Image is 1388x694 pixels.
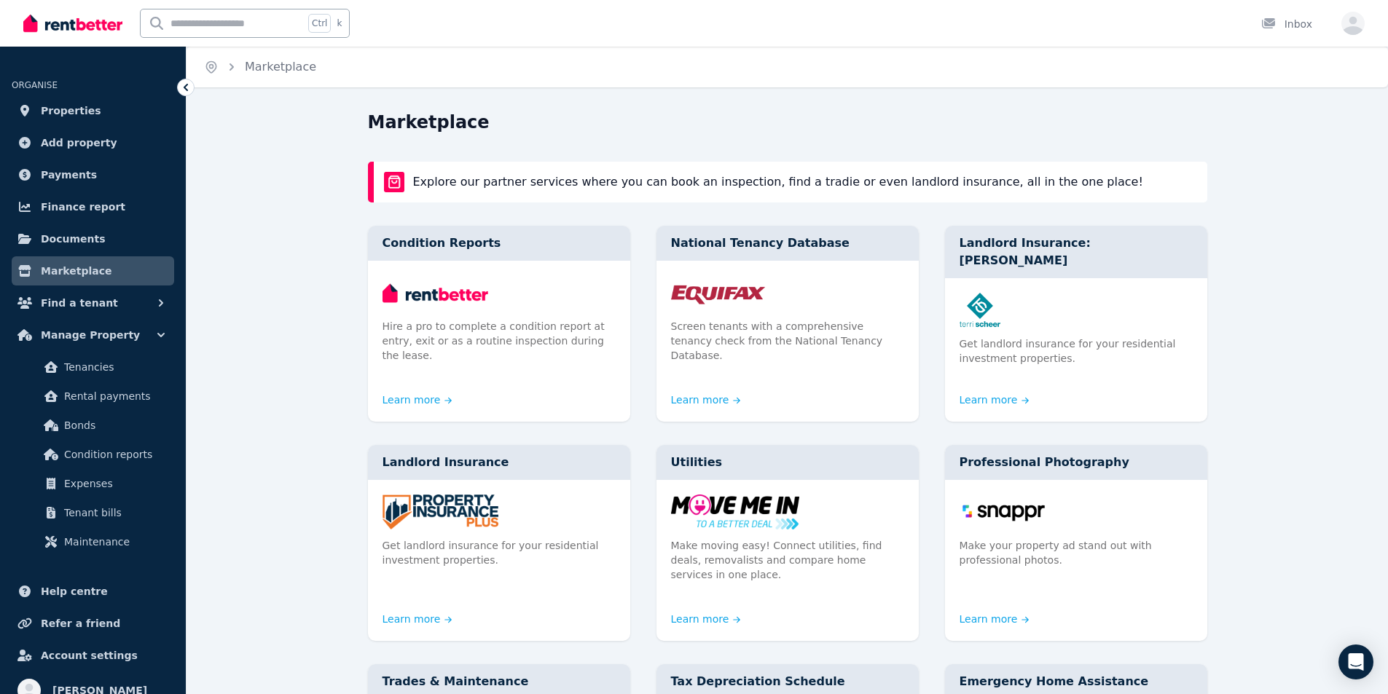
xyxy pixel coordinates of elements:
a: Rental payments [17,382,168,411]
p: Make your property ad stand out with professional photos. [960,538,1193,567]
div: Open Intercom Messenger [1338,644,1373,679]
a: Learn more [383,393,452,407]
a: Condition reports [17,440,168,469]
img: Condition Reports [383,275,616,310]
a: Tenancies [17,352,168,382]
h1: Marketplace [368,111,490,134]
img: National Tenancy Database [671,275,904,310]
a: Learn more [671,393,741,407]
img: Professional Photography [960,494,1193,529]
button: Find a tenant [12,288,174,318]
span: ORGANISE [12,80,58,90]
span: Add property [41,134,117,151]
div: Professional Photography [945,445,1207,480]
a: Tenant bills [17,498,168,527]
div: Landlord Insurance [368,445,630,480]
a: Learn more [671,612,741,626]
a: Expenses [17,469,168,498]
button: Manage Property [12,320,174,350]
p: Hire a pro to complete a condition report at entry, exit or as a routine inspection during the le... [383,319,616,363]
a: Finance report [12,192,174,221]
span: k [337,17,342,29]
div: Landlord Insurance: [PERSON_NAME] [945,226,1207,278]
p: Explore our partner services where you can book an inspection, find a tradie or even landlord ins... [413,173,1143,191]
span: Finance report [41,198,125,216]
img: Landlord Insurance: Terri Scheer [960,293,1193,328]
span: Marketplace [41,262,111,280]
p: Get landlord insurance for your residential investment properties. [383,538,616,567]
p: Make moving easy! Connect utilities, find deals, removalists and compare home services in one place. [671,538,904,582]
span: Expenses [64,475,162,492]
span: Maintenance [64,533,162,551]
div: National Tenancy Database [656,226,919,261]
span: Find a tenant [41,294,118,312]
a: Marketplace [245,60,316,74]
a: Account settings [12,641,174,670]
p: Get landlord insurance for your residential investment properties. [960,336,1193,366]
a: Maintenance [17,527,168,556]
div: Inbox [1261,17,1312,31]
a: Learn more [383,612,452,626]
a: Payments [12,160,174,189]
span: Payments [41,166,97,184]
span: Bonds [64,417,162,434]
span: Properties [41,102,101,119]
p: Screen tenants with a comprehensive tenancy check from the National Tenancy Database. [671,319,904,363]
a: Learn more [960,393,1030,407]
a: Documents [12,224,174,253]
img: rentBetter Marketplace [384,172,404,192]
span: Refer a friend [41,615,120,632]
span: Tenancies [64,358,162,376]
img: Landlord Insurance [383,494,616,529]
div: Utilities [656,445,919,480]
a: Marketplace [12,256,174,285]
span: Manage Property [41,326,140,344]
span: Rental payments [64,387,162,405]
a: Add property [12,128,174,157]
a: Bonds [17,411,168,440]
img: Utilities [671,494,904,529]
div: Condition Reports [368,226,630,261]
nav: Breadcrumb [187,47,334,87]
img: RentBetter [23,12,122,34]
a: Learn more [960,612,1030,626]
a: Properties [12,96,174,125]
span: Help centre [41,583,108,600]
span: Account settings [41,647,138,664]
span: Documents [41,230,106,248]
a: Refer a friend [12,609,174,638]
a: Help centre [12,577,174,606]
span: Condition reports [64,446,162,463]
span: Tenant bills [64,504,162,521]
span: Ctrl [308,14,331,33]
